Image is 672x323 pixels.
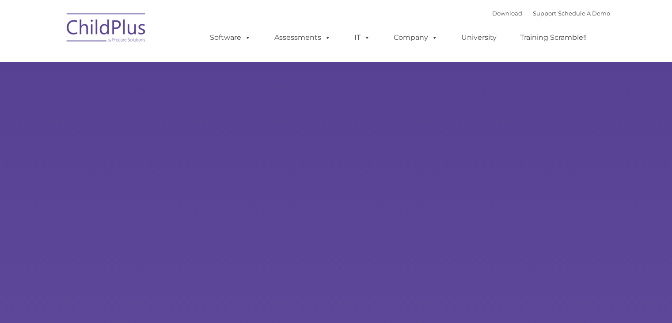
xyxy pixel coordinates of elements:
a: Download [492,10,522,17]
font: | [492,10,610,17]
a: University [452,29,505,46]
img: ChildPlus by Procare Solutions [62,7,151,51]
a: Support [533,10,556,17]
a: Software [201,29,260,46]
a: Schedule A Demo [558,10,610,17]
a: Company [385,29,447,46]
a: Training Scramble!! [511,29,596,46]
a: Assessments [266,29,340,46]
a: IT [345,29,379,46]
